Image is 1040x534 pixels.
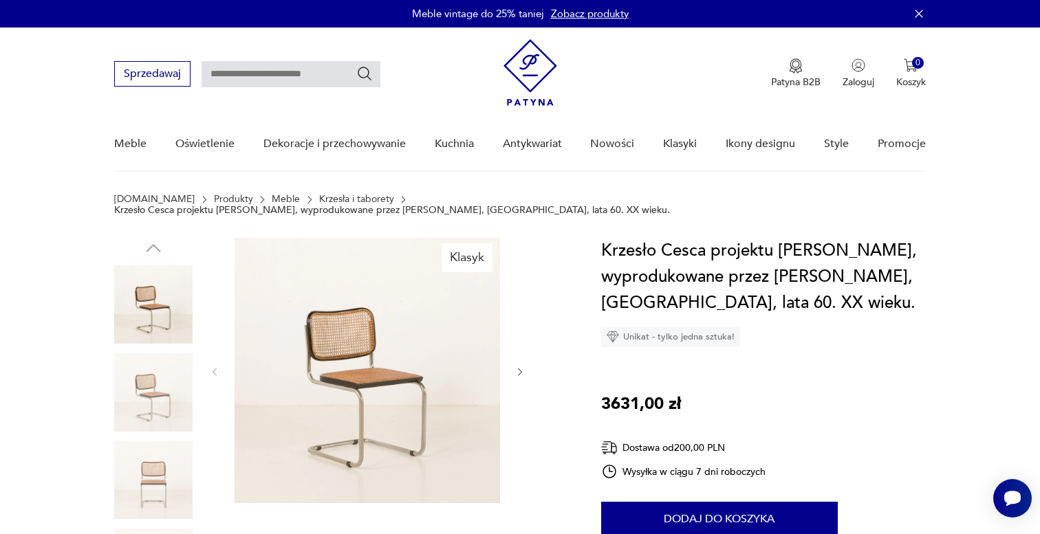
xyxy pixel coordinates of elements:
[993,479,1032,518] iframe: Smartsupp widget button
[235,238,500,503] img: Zdjęcie produktu Krzesło Cesca projektu Marcela Breuera, wyprodukowane przez Gavina, Włochy, lata...
[114,194,195,205] a: [DOMAIN_NAME]
[263,118,406,170] a: Dekoracje i przechowywanie
[601,439,618,456] img: Ikona dostawy
[114,265,193,344] img: Zdjęcie produktu Krzesło Cesca projektu Marcela Breuera, wyprodukowane przez Gavina, Włochy, lata...
[843,58,874,89] button: Zaloguj
[590,118,634,170] a: Nowości
[503,118,562,170] a: Antykwariat
[412,7,544,21] p: Meble vintage do 25% taniej
[114,353,193,432] img: Zdjęcie produktu Krzesło Cesca projektu Marcela Breuera, wyprodukowane przez Gavina, Włochy, lata...
[601,326,740,347] div: Unikat - tylko jedna sztuka!
[551,7,629,21] a: Zobacz produkty
[726,118,795,170] a: Ikony designu
[214,194,253,205] a: Produkty
[843,76,874,89] p: Zaloguj
[601,391,681,417] p: 3631,00 zł
[601,439,766,456] div: Dostawa od 200,00 PLN
[114,70,191,80] a: Sprzedawaj
[771,58,821,89] a: Ikona medaluPatyna B2B
[442,243,492,272] div: Klasyk
[175,118,235,170] a: Oświetlenie
[824,118,849,170] a: Style
[912,57,924,69] div: 0
[601,238,926,316] h1: Krzesło Cesca projektu [PERSON_NAME], wyprodukowane przez [PERSON_NAME], [GEOGRAPHIC_DATA], lata ...
[601,463,766,480] div: Wysyłka w ciągu 7 dni roboczych
[771,76,821,89] p: Patyna B2B
[114,118,147,170] a: Meble
[503,39,557,106] img: Patyna - sklep z meblami i dekoracjami vintage
[272,194,300,205] a: Meble
[771,58,821,89] button: Patyna B2B
[356,65,373,82] button: Szukaj
[852,58,865,72] img: Ikonka użytkownika
[114,441,193,519] img: Zdjęcie produktu Krzesło Cesca projektu Marcela Breuera, wyprodukowane przez Gavina, Włochy, lata...
[896,76,926,89] p: Koszyk
[663,118,697,170] a: Klasyki
[904,58,918,72] img: Ikona koszyka
[114,61,191,87] button: Sprzedawaj
[878,118,926,170] a: Promocje
[607,331,619,343] img: Ikona diamentu
[319,194,394,205] a: Krzesła i taborety
[789,58,803,74] img: Ikona medalu
[114,205,670,216] p: Krzesło Cesca projektu [PERSON_NAME], wyprodukowane przez [PERSON_NAME], [GEOGRAPHIC_DATA], lata ...
[896,58,926,89] button: 0Koszyk
[435,118,474,170] a: Kuchnia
